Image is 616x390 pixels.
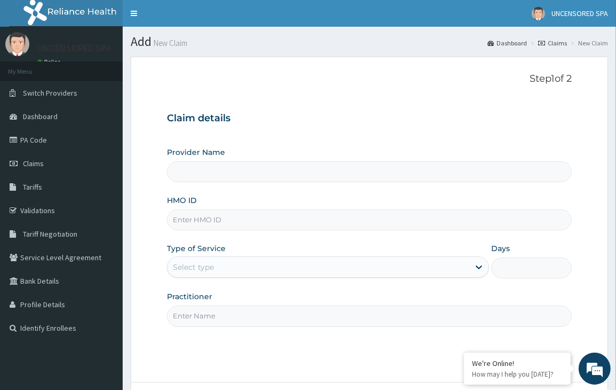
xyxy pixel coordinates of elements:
a: Claims [538,38,567,48]
label: Type of Service [167,243,226,254]
label: Practitioner [167,291,212,302]
label: HMO ID [167,195,197,206]
p: UNCENSORED SPA [37,43,111,53]
label: Days [491,243,510,254]
span: UNCENSORED SPA [551,9,608,18]
div: We're Online! [472,358,563,368]
div: Select type [173,262,214,272]
label: Provider Name [167,147,225,158]
p: How may I help you today? [472,370,563,379]
span: Tariff Negotiation [23,229,77,239]
p: Step 1 of 2 [167,73,572,85]
img: User Image [5,32,29,56]
span: Tariffs [23,182,42,192]
a: Online [37,58,63,66]
span: Switch Providers [23,88,77,98]
a: Dashboard [487,38,527,48]
span: Claims [23,159,44,168]
h1: Add [131,35,608,49]
li: New Claim [568,38,608,48]
small: New Claim [151,39,187,47]
input: Enter Name [167,306,572,326]
input: Enter HMO ID [167,209,572,230]
img: User Image [532,7,545,20]
span: Dashboard [23,112,58,121]
h3: Claim details [167,113,572,124]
